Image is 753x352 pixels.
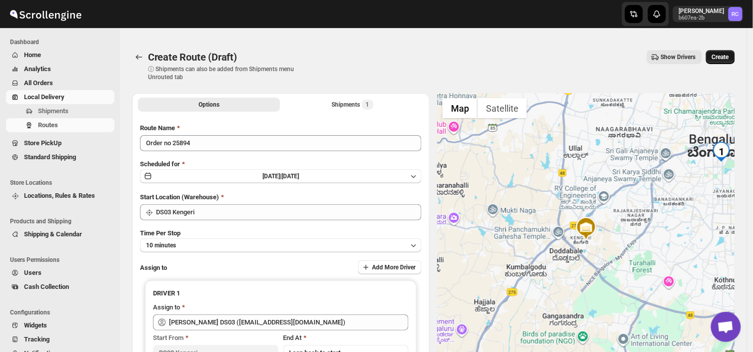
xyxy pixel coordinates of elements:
[24,230,82,238] span: Shipping & Calendar
[442,98,477,118] button: Show street map
[24,51,41,59] span: Home
[728,7,742,21] span: Rahul Chopra
[679,7,724,15] p: [PERSON_NAME]
[24,139,61,147] span: Store PickUp
[140,238,421,252] button: 10 minutes
[6,189,114,203] button: Locations, Rules & Rates
[6,48,114,62] button: Home
[138,98,280,112] button: All Route Options
[647,50,702,64] button: Show Drivers
[706,50,735,64] button: Create
[6,332,114,346] button: Tracking
[38,121,58,129] span: Routes
[6,227,114,241] button: Shipping & Calendar
[10,308,115,316] span: Configurations
[283,333,408,343] div: End At
[6,280,114,294] button: Cash Collection
[146,241,176,249] span: 10 minutes
[24,79,53,87] span: All Orders
[6,62,114,76] button: Analytics
[24,335,49,343] span: Tracking
[6,76,114,90] button: All Orders
[24,93,64,101] span: Local Delivery
[6,318,114,332] button: Widgets
[24,321,47,329] span: Widgets
[6,266,114,280] button: Users
[156,204,421,220] input: Search location
[281,173,299,180] span: [DATE]
[732,11,739,18] text: RC
[148,51,237,63] span: Create Route (Draft)
[673,6,743,22] button: User menu
[477,98,527,118] button: Show satellite imagery
[10,179,115,187] span: Store Locations
[358,260,421,274] button: Add More Driver
[153,334,183,341] span: Start From
[661,53,696,61] span: Show Drivers
[332,100,373,110] div: Shipments
[140,264,167,271] span: Assign to
[679,15,724,21] p: b607ea-2b
[24,153,76,161] span: Standard Shipping
[153,302,180,312] div: Assign to
[140,160,180,168] span: Scheduled for
[8,2,83,27] img: ScrollEngine
[132,50,146,64] button: Routes
[169,314,408,330] input: Search assignee
[6,104,114,118] button: Shipments
[711,142,731,162] div: 1
[24,192,95,199] span: Locations, Rules & Rates
[140,169,421,183] button: [DATE]|[DATE]
[140,124,175,132] span: Route Name
[38,107,68,115] span: Shipments
[140,193,219,201] span: Start Location (Warehouse)
[10,38,115,46] span: Dashboard
[24,269,41,276] span: Users
[10,217,115,225] span: Products and Shipping
[140,229,180,237] span: Time Per Stop
[24,65,51,73] span: Analytics
[6,118,114,132] button: Routes
[140,135,421,151] input: Eg: Bengaluru Route
[153,288,408,298] h3: DRIVER 1
[711,312,741,342] a: Open chat
[712,53,729,61] span: Create
[366,101,369,109] span: 1
[262,173,281,180] span: [DATE] |
[10,256,115,264] span: Users Permissions
[198,101,219,109] span: Options
[148,65,305,81] p: ⓘ Shipments can also be added from Shipments menu Unrouted tab
[282,98,424,112] button: Selected Shipments
[24,283,69,290] span: Cash Collection
[372,263,415,271] span: Add More Driver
